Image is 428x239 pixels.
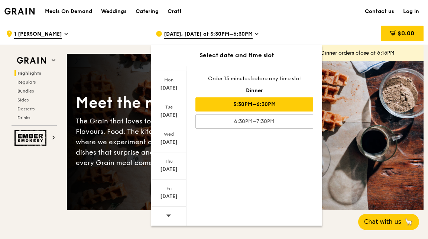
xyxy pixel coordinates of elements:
span: Regulars [17,80,36,85]
div: [DATE] [152,193,185,200]
a: Log in [399,0,424,23]
a: Catering [131,0,163,23]
button: Chat with us🦙 [358,214,419,230]
span: Bundles [17,88,34,94]
img: Ember Smokery web logo [14,130,49,146]
div: Weddings [101,0,127,23]
span: $0.00 [398,30,414,37]
div: [DATE] [152,112,185,119]
span: Drinks [17,115,30,120]
div: Order 15 minutes before any time slot [195,75,313,83]
div: [DATE] [152,84,185,92]
div: [DATE] [152,139,185,146]
div: Select date and time slot [151,51,322,60]
span: [DATE], [DATE] at 5:30PM–6:30PM [164,30,253,39]
div: Thu [152,158,185,164]
span: Highlights [17,71,41,76]
div: Tue [152,104,185,110]
h1: Meals On Demand [45,8,92,15]
div: Dinner [195,87,313,94]
div: Mon [152,77,185,83]
img: Grain [4,8,35,14]
span: 🦙 [404,217,413,226]
div: Fri [152,185,185,191]
div: 6:30PM–7:30PM [195,114,313,129]
span: 1 [PERSON_NAME] [14,30,62,39]
div: [DATE] [152,166,185,173]
span: Desserts [17,106,35,112]
div: Craft [168,0,182,23]
a: Craft [163,0,186,23]
div: 5:30PM–6:30PM [195,97,313,112]
div: Dinner orders close at 6:15PM [321,49,418,57]
a: Contact us [360,0,399,23]
img: Grain web logo [14,54,49,67]
span: Chat with us [364,217,401,226]
div: Wed [152,131,185,137]
div: The Grain that loves to play. With ingredients. Flavours. Food. The kitchen is our happy place, w... [76,116,245,168]
div: Catering [136,0,159,23]
span: Sides [17,97,29,103]
a: Weddings [97,0,131,23]
div: Meet the new Grain [76,93,245,113]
